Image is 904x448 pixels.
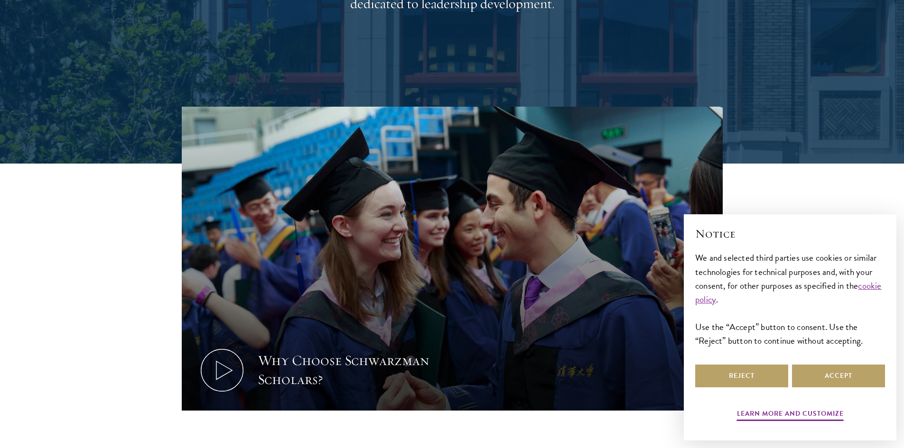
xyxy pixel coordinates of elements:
div: Why Choose Schwarzman Scholars? [258,351,433,389]
div: We and selected third parties use cookies or similar technologies for technical purposes and, wit... [695,251,885,347]
button: Reject [695,365,788,387]
h2: Notice [695,226,885,242]
button: Accept [792,365,885,387]
button: Learn more and customize [737,408,844,422]
button: Why Choose Schwarzman Scholars? [182,107,723,411]
a: cookie policy [695,279,882,306]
